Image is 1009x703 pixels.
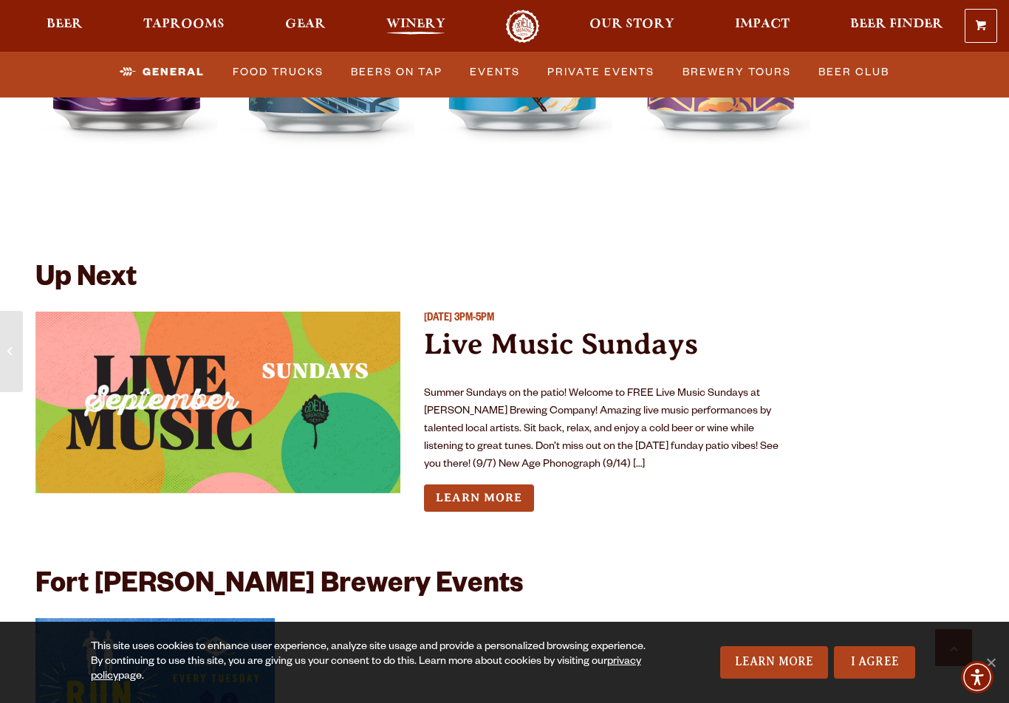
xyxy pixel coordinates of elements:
[424,385,789,474] p: Summer Sundays on the patio! Welcome to FREE Live Music Sundays at [PERSON_NAME] Brewing Company!...
[47,18,83,30] span: Beer
[424,484,534,512] a: Learn more about Live Music Sundays
[143,18,225,30] span: Taprooms
[495,10,550,43] a: Odell Home
[580,10,684,43] a: Our Story
[134,10,234,43] a: Taprooms
[464,55,526,89] a: Events
[834,646,915,679] a: I Agree
[424,313,452,325] span: [DATE]
[424,327,698,360] a: Live Music Sundays
[91,656,641,683] a: privacy policy
[735,18,790,30] span: Impact
[114,55,211,89] a: General
[961,661,993,693] div: Accessibility Menu
[377,10,455,43] a: Winery
[285,18,326,30] span: Gear
[35,571,523,603] h2: Fort [PERSON_NAME] Brewery Events
[345,55,448,89] a: Beers on Tap
[454,313,494,325] span: 3PM-5PM
[35,264,137,297] h2: Up Next
[541,55,660,89] a: Private Events
[813,55,895,89] a: Beer Club
[227,55,329,89] a: Food Trucks
[35,312,400,494] a: View event details
[37,10,92,43] a: Beer
[720,646,829,679] a: Learn More
[91,640,652,685] div: This site uses cookies to enhance user experience, analyze site usage and provide a personalized ...
[841,10,953,43] a: Beer Finder
[850,18,943,30] span: Beer Finder
[276,10,335,43] a: Gear
[589,18,674,30] span: Our Story
[725,10,799,43] a: Impact
[386,18,445,30] span: Winery
[677,55,797,89] a: Brewery Tours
